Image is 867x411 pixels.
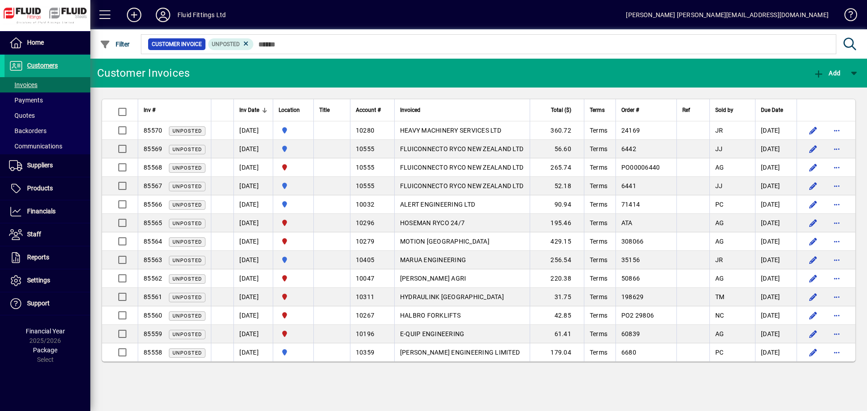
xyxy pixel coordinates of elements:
span: Filter [100,41,130,48]
a: Home [5,32,90,54]
span: 6680 [621,349,636,356]
button: Edit [806,160,820,175]
span: Payments [9,97,43,104]
div: Order # [621,105,671,115]
span: Customers [27,62,58,69]
td: [DATE] [233,121,273,140]
button: Edit [806,327,820,341]
span: Terms [590,182,607,189]
button: Edit [806,197,820,212]
td: [DATE] [755,325,797,343]
span: Unposted [172,221,202,226]
button: Edit [806,308,820,323]
span: MOTION [GEOGRAPHIC_DATA] [400,238,489,245]
td: [DATE] [755,288,797,306]
div: Sold by [715,105,750,115]
td: 31.75 [530,288,584,306]
span: Terms [590,293,607,300]
span: 85559 [144,330,162,337]
td: 61.41 [530,325,584,343]
td: 265.74 [530,158,584,177]
span: Package [33,346,57,354]
button: Add [120,7,149,23]
span: 10555 [356,182,374,189]
span: 198629 [621,293,644,300]
span: AUCKLAND [279,199,308,209]
div: Account # [356,105,389,115]
button: Edit [806,216,820,230]
span: FLUICONNECTO RYCO NEW ZEALAND LTD [400,164,523,171]
td: 90.94 [530,195,584,214]
button: Profile [149,7,177,23]
td: [DATE] [233,306,273,325]
span: 50866 [621,275,640,282]
span: 24169 [621,127,640,134]
span: Invoices [9,81,37,88]
div: Inv Date [239,105,267,115]
span: Inv Date [239,105,259,115]
span: HALBRO FORKLIFTS [400,312,461,319]
span: Due Date [761,105,783,115]
span: Terms [590,349,607,356]
span: Invoiced [400,105,420,115]
span: 35156 [621,256,640,263]
a: Suppliers [5,154,90,177]
span: 10032 [356,201,374,208]
button: More options [830,216,844,230]
span: 71414 [621,201,640,208]
a: Backorders [5,123,90,139]
button: More options [830,142,844,156]
span: Unposted [172,350,202,356]
button: Edit [806,179,820,193]
span: AG [715,219,724,226]
button: More options [830,290,844,304]
span: Customer Invoice [152,40,202,49]
button: More options [830,123,844,138]
span: 85561 [144,293,162,300]
span: Terms [590,164,607,171]
span: AG [715,330,724,337]
td: [DATE] [755,251,797,269]
td: 179.04 [530,343,584,361]
td: [DATE] [233,288,273,306]
span: Total ($) [551,105,571,115]
td: [DATE] [755,140,797,158]
span: Add [813,69,840,77]
span: Terms [590,105,605,115]
button: More options [830,197,844,212]
span: PC [715,349,724,356]
td: [DATE] [755,306,797,325]
a: Reports [5,246,90,269]
span: Terms [590,201,607,208]
span: FLUID FITTINGS CHRISTCHURCH [279,310,308,320]
span: Unposted [172,295,202,300]
span: Settings [27,277,50,284]
span: Sold by [715,105,733,115]
button: Edit [806,345,820,360]
a: Staff [5,223,90,246]
span: 85560 [144,312,162,319]
span: 10267 [356,312,374,319]
span: 85565 [144,219,162,226]
button: Edit [806,234,820,249]
div: Inv # [144,105,205,115]
span: Home [27,39,44,46]
button: Edit [806,290,820,304]
span: FLUID FITTINGS CHRISTCHURCH [279,273,308,283]
td: [DATE] [233,177,273,195]
span: HOSEMAN RYCO 24/7 [400,219,465,226]
span: FLUID FITTINGS CHRISTCHURCH [279,329,308,339]
span: 10555 [356,145,374,152]
span: Staff [27,231,41,238]
span: 10196 [356,330,374,337]
span: 6442 [621,145,636,152]
button: More options [830,234,844,249]
span: JJ [715,182,723,189]
td: [DATE] [755,214,797,232]
span: Financials [27,208,56,215]
span: FLUID FITTINGS CHRISTCHURCH [279,218,308,228]
span: Unposted [172,147,202,152]
span: Ref [682,105,690,115]
span: AG [715,275,724,282]
td: [DATE] [755,121,797,140]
